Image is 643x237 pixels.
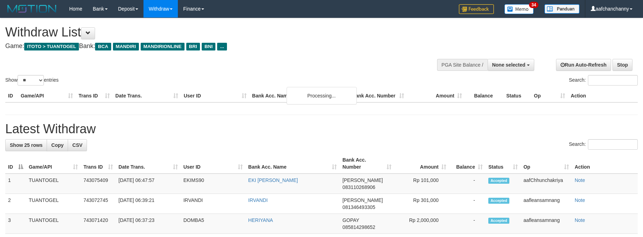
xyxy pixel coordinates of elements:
[248,177,298,183] a: EKI [PERSON_NAME]
[394,194,449,214] td: Rp 301,000
[249,89,349,102] th: Bank Acc. Name
[248,197,268,203] a: IRVANDI
[76,89,113,102] th: Trans ID
[407,89,465,102] th: Amount
[186,43,200,50] span: BRI
[5,25,422,39] h1: Withdraw List
[116,194,181,214] td: [DATE] 06:39:21
[503,89,531,102] th: Status
[488,218,509,224] span: Accepted
[181,154,246,174] th: User ID: activate to sort column ascending
[10,142,42,148] span: Show 25 rows
[287,87,357,104] div: Processing...
[465,89,503,102] th: Balance
[575,177,585,183] a: Note
[449,214,485,234] td: -
[504,4,534,14] img: Button%20Memo.svg
[181,89,249,102] th: User ID
[5,174,26,194] td: 1
[521,214,572,234] td: aafleansamnang
[485,154,521,174] th: Status: activate to sort column ascending
[521,194,572,214] td: aafleansamnang
[342,217,359,223] span: GOPAY
[569,75,638,86] label: Search:
[217,43,227,50] span: ...
[116,214,181,234] td: [DATE] 06:37:23
[588,139,638,150] input: Search:
[488,178,509,184] span: Accepted
[5,89,18,102] th: ID
[5,4,59,14] img: MOTION_logo.png
[569,139,638,150] label: Search:
[47,139,68,151] a: Copy
[26,174,81,194] td: TUANTOGEL
[342,197,383,203] span: [PERSON_NAME]
[81,174,116,194] td: 743075409
[572,154,638,174] th: Action
[588,75,638,86] input: Search:
[342,184,375,190] span: Copy 083110268906 to clipboard
[449,174,485,194] td: -
[449,194,485,214] td: -
[349,89,407,102] th: Bank Acc. Number
[556,59,611,71] a: Run Auto-Refresh
[5,194,26,214] td: 2
[113,89,181,102] th: Date Trans.
[575,217,585,223] a: Note
[521,174,572,194] td: aafChhunchakriya
[81,194,116,214] td: 743072745
[181,194,246,214] td: IRVANDI
[394,154,449,174] th: Amount: activate to sort column ascending
[51,142,63,148] span: Copy
[531,89,568,102] th: Op
[113,43,139,50] span: MANDIRI
[342,224,375,230] span: Copy 085814298652 to clipboard
[5,122,638,136] h1: Latest Withdraw
[248,217,273,223] a: HERIYANA
[81,154,116,174] th: Trans ID: activate to sort column ascending
[340,154,394,174] th: Bank Acc. Number: activate to sort column ascending
[5,139,47,151] a: Show 25 rows
[202,43,215,50] span: BNI
[5,75,59,86] label: Show entries
[575,197,585,203] a: Note
[26,194,81,214] td: TUANTOGEL
[394,214,449,234] td: Rp 2,000,000
[488,59,534,71] button: None selected
[68,139,87,151] a: CSV
[521,154,572,174] th: Op: activate to sort column ascending
[246,154,340,174] th: Bank Acc. Name: activate to sort column ascending
[612,59,632,71] a: Stop
[116,174,181,194] td: [DATE] 06:47:57
[116,154,181,174] th: Date Trans.: activate to sort column ascending
[342,177,383,183] span: [PERSON_NAME]
[24,43,79,50] span: ITOTO > TUANTOGEL
[18,89,76,102] th: Game/API
[342,204,375,210] span: Copy 081346493305 to clipboard
[568,89,638,102] th: Action
[5,43,422,50] h4: Game: Bank:
[181,174,246,194] td: EKIMS90
[492,62,525,68] span: None selected
[449,154,485,174] th: Balance: activate to sort column ascending
[437,59,488,71] div: PGA Site Balance /
[5,154,26,174] th: ID: activate to sort column descending
[95,43,111,50] span: BCA
[72,142,82,148] span: CSV
[26,214,81,234] td: TUANTOGEL
[141,43,185,50] span: MANDIRIONLINE
[26,154,81,174] th: Game/API: activate to sort column ascending
[529,2,538,8] span: 34
[5,214,26,234] td: 3
[81,214,116,234] td: 743071420
[394,174,449,194] td: Rp 101,000
[459,4,494,14] img: Feedback.jpg
[181,214,246,234] td: DOMBA5
[544,4,580,14] img: panduan.png
[488,198,509,204] span: Accepted
[18,75,44,86] select: Showentries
